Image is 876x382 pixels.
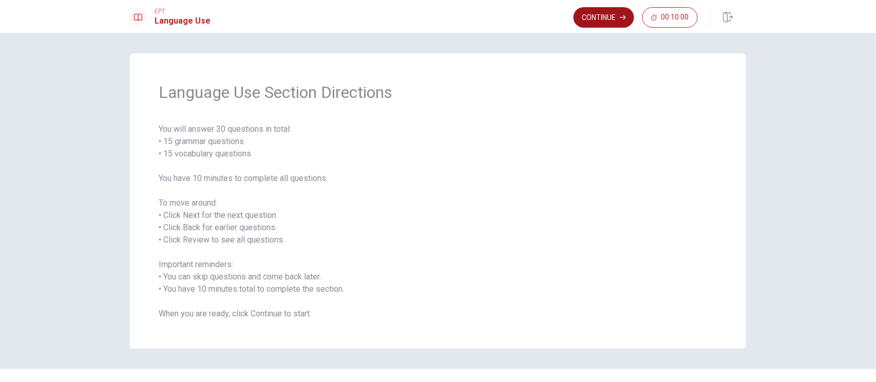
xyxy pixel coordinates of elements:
span: You will answer 30 questions in total: • 15 grammar questions • 15 vocabulary questions You have ... [159,123,717,320]
span: EPT [155,8,211,15]
h1: Language Use [155,15,211,27]
span: Language Use Section Directions [159,82,717,103]
span: 00:10:00 [661,13,689,22]
button: Continue [574,7,634,28]
button: 00:10:00 [642,7,698,28]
